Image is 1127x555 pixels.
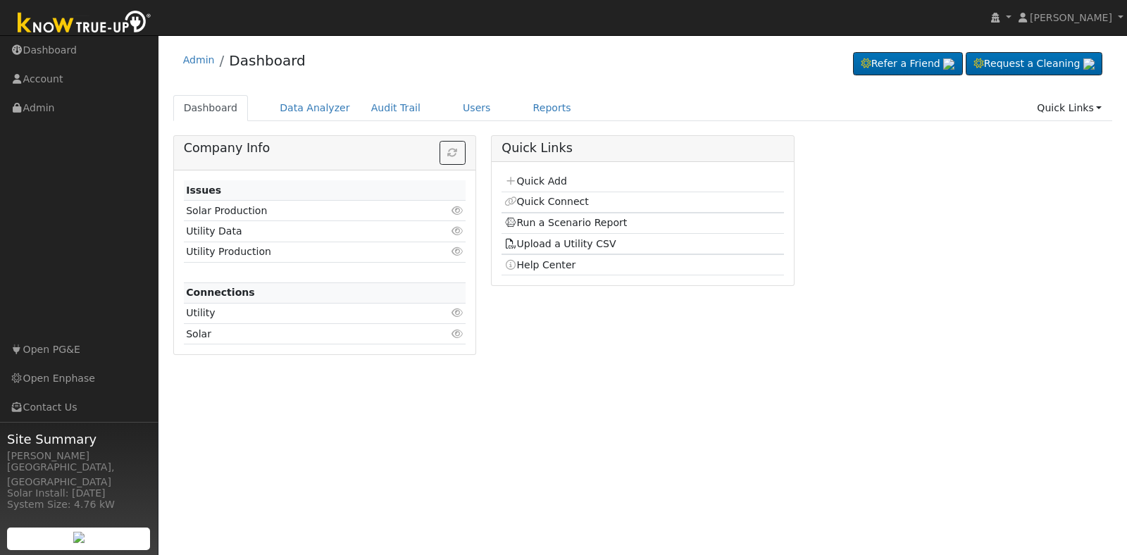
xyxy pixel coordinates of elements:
[184,221,421,242] td: Utility Data
[184,141,466,156] h5: Company Info
[502,141,783,156] h5: Quick Links
[853,52,963,76] a: Refer a Friend
[504,259,576,270] a: Help Center
[186,185,221,196] strong: Issues
[504,217,628,228] a: Run a Scenario Report
[451,226,463,236] i: Click to view
[7,449,151,463] div: [PERSON_NAME]
[523,95,582,121] a: Reports
[7,430,151,449] span: Site Summary
[504,196,589,207] a: Quick Connect
[184,201,421,221] td: Solar Production
[269,95,361,121] a: Data Analyzer
[7,460,151,489] div: [GEOGRAPHIC_DATA], [GEOGRAPHIC_DATA]
[966,52,1102,76] a: Request a Cleaning
[451,308,463,318] i: Click to view
[1026,95,1112,121] a: Quick Links
[183,54,215,66] a: Admin
[504,175,567,187] a: Quick Add
[451,247,463,256] i: Click to view
[173,95,249,121] a: Dashboard
[1030,12,1112,23] span: [PERSON_NAME]
[184,242,421,262] td: Utility Production
[7,486,151,501] div: Solar Install: [DATE]
[11,8,158,39] img: Know True-Up
[943,58,954,70] img: retrieve
[452,95,502,121] a: Users
[7,497,151,512] div: System Size: 4.76 kW
[1083,58,1095,70] img: retrieve
[184,324,421,344] td: Solar
[504,238,616,249] a: Upload a Utility CSV
[186,287,255,298] strong: Connections
[451,206,463,216] i: Click to view
[73,532,85,543] img: retrieve
[451,329,463,339] i: Click to view
[229,52,306,69] a: Dashboard
[361,95,431,121] a: Audit Trail
[184,303,421,323] td: Utility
